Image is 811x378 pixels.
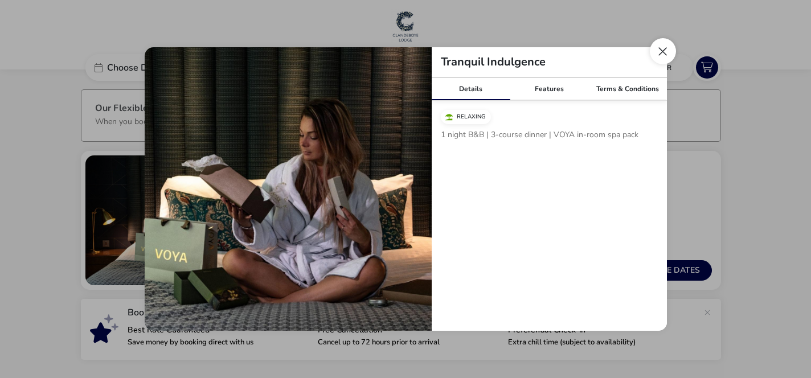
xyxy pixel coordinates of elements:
div: Terms & Conditions [588,77,667,100]
div: Features [510,77,588,100]
div: Relaxing [441,110,491,124]
div: Details [432,77,510,100]
p: 1 night B&B | 3-course dinner | VOYA in-room spa pack [441,129,658,145]
button: Close modal [650,38,676,64]
h2: Tranquil Indulgence [432,56,555,68]
div: tariffDetails [145,47,667,331]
